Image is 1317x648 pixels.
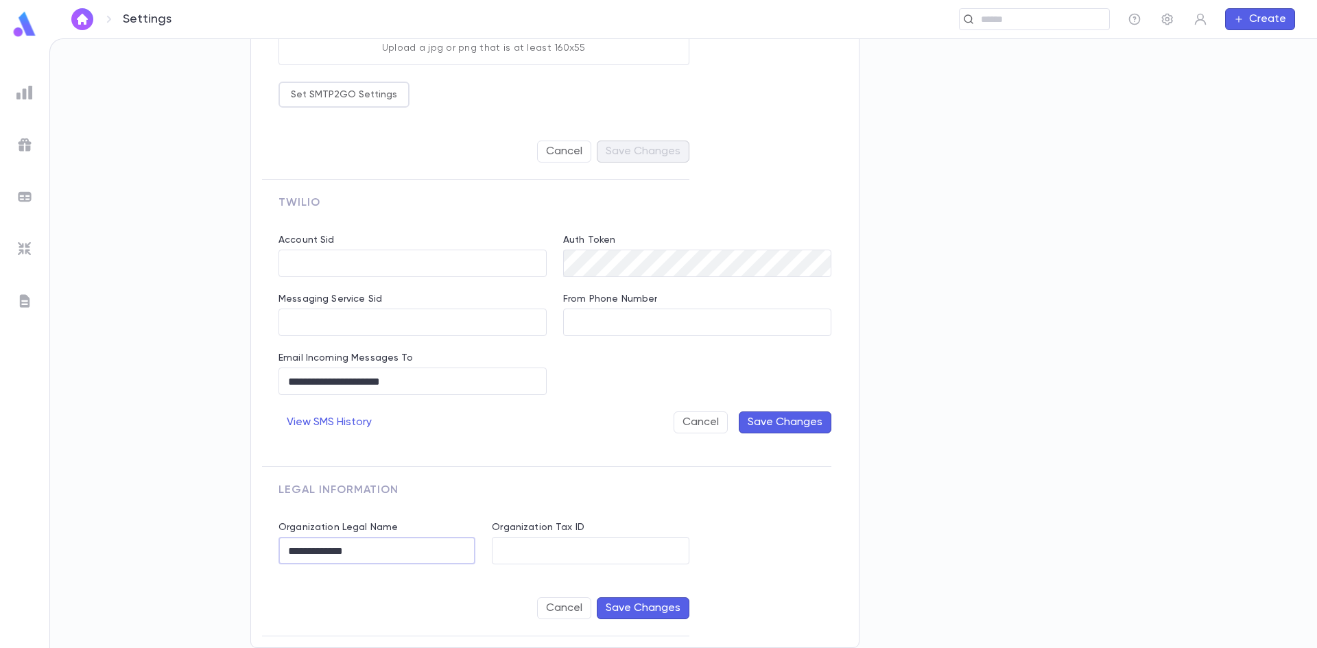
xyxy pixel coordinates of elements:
button: Cancel [537,597,591,619]
button: Set SMTP2GO Settings [278,82,410,108]
span: Twilio [278,197,320,208]
button: Save Changes [739,411,831,433]
img: logo [11,11,38,38]
p: Upload a jpg or png that is at least 160x55 [382,43,586,53]
img: imports_grey.530a8a0e642e233f2baf0ef88e8c9fcb.svg [16,241,33,257]
button: View SMS History [278,411,380,433]
span: Legal Information [278,485,399,496]
img: letters_grey.7941b92b52307dd3b8a917253454ce1c.svg [16,293,33,309]
label: Account Sid [278,235,335,245]
img: home_white.a664292cf8c1dea59945f0da9f25487c.svg [74,14,91,25]
button: Save Changes [597,597,689,619]
label: From Phone Number [563,293,657,304]
button: Create [1225,8,1295,30]
button: Cancel [537,141,591,163]
label: Organization Tax ID [492,522,584,533]
img: campaigns_grey.99e729a5f7ee94e3726e6486bddda8f1.svg [16,136,33,153]
p: Settings [123,12,171,27]
label: Messaging Service Sid [278,293,382,304]
button: Cancel [674,411,728,433]
img: reports_grey.c525e4749d1bce6a11f5fe2a8de1b229.svg [16,84,33,101]
label: Auth Token [563,235,615,245]
img: batches_grey.339ca447c9d9533ef1741baa751efc33.svg [16,189,33,205]
label: Organization Legal Name [278,522,398,533]
label: Email Incoming Messages To [278,352,414,363]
